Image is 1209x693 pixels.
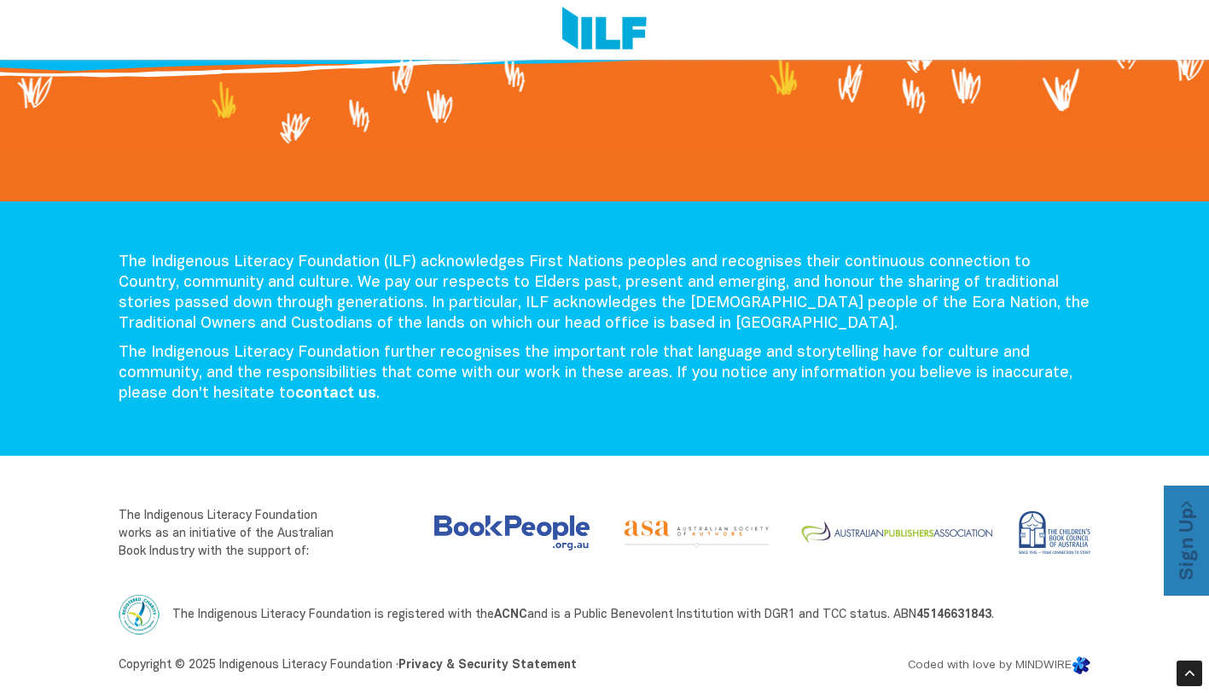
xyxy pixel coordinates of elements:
[999,507,1091,559] a: Visit the Children’s Book Council of Australia website
[119,655,759,676] p: Copyright © 2025 Indigenous Literacy Foundation ·
[1177,661,1202,686] div: Scroll Back to Top
[908,660,1091,671] a: Coded with love by MINDWIRE
[562,7,647,53] img: Logo
[793,507,999,559] img: Australian Publishers Association
[1013,507,1091,559] img: Children’s Book Council of Australia (CBCA)
[916,609,991,620] a: 45146631843
[434,515,590,550] a: Visit the Australian Booksellers Association website
[1072,655,1091,675] img: Mindwire Logo
[602,507,780,550] a: Visit the Australian Society of Authors website
[434,515,590,550] img: Australian Booksellers Association Inc.
[398,660,577,671] a: Privacy & Security Statement
[615,507,780,550] img: Australian Society of Authors
[119,343,1091,405] p: The Indigenous Literacy Foundation further recognises the important role that language and storyt...
[119,507,343,561] p: The Indigenous Literacy Foundation works as an initiative of the Australian Book Industry with th...
[295,387,376,401] a: contact us
[780,507,999,559] a: Visit the Australian Publishers Association website
[494,609,527,620] a: ACNC
[119,594,1091,635] p: The Indigenous Literacy Foundation is registered with the and is a Public Benevolent Institution ...
[119,253,1091,335] p: The Indigenous Literacy Foundation (ILF) acknowledges First Nations peoples and recognises their ...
